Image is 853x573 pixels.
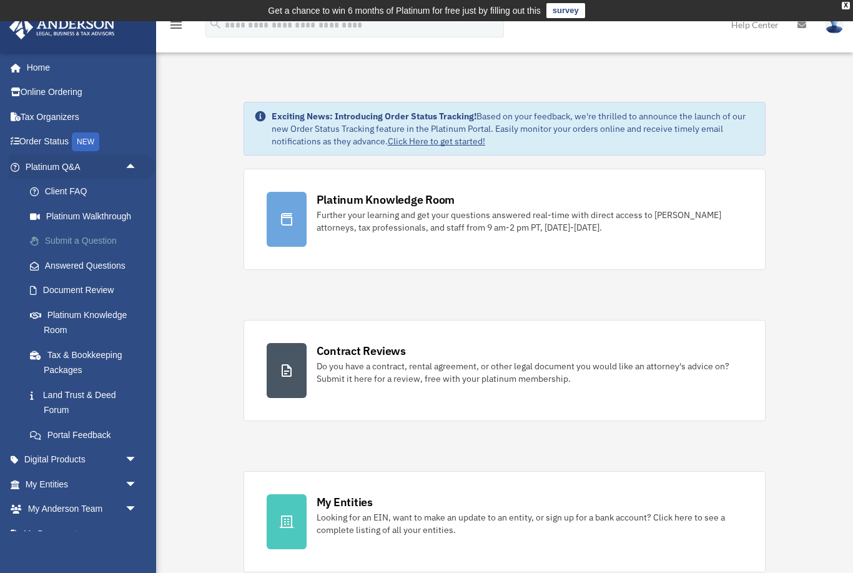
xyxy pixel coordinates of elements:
[9,521,156,546] a: My Documentsarrow_drop_down
[9,497,156,522] a: My Anderson Teamarrow_drop_down
[17,302,156,342] a: Platinum Knowledge Room
[272,110,756,147] div: Based on your feedback, we're thrilled to announce the launch of our new Order Status Tracking fe...
[317,343,406,359] div: Contract Reviews
[169,17,184,32] i: menu
[317,360,743,385] div: Do you have a contract, rental agreement, or other legal document you would like an attorney's ad...
[125,154,150,180] span: arrow_drop_up
[317,494,373,510] div: My Entities
[17,382,156,422] a: Land Trust & Deed Forum
[317,209,743,234] div: Further your learning and get your questions answered real-time with direct access to [PERSON_NAM...
[9,154,156,179] a: Platinum Q&Aarrow_drop_up
[17,253,156,278] a: Answered Questions
[17,179,156,204] a: Client FAQ
[9,104,156,129] a: Tax Organizers
[125,497,150,522] span: arrow_drop_down
[244,169,766,270] a: Platinum Knowledge Room Further your learning and get your questions answered real-time with dire...
[9,80,156,105] a: Online Ordering
[169,22,184,32] a: menu
[9,55,150,80] a: Home
[72,132,99,151] div: NEW
[17,342,156,382] a: Tax & Bookkeeping Packages
[317,511,743,536] div: Looking for an EIN, want to make an update to an entity, or sign up for a bank account? Click her...
[17,422,156,447] a: Portal Feedback
[17,204,156,229] a: Platinum Walkthrough
[125,447,150,473] span: arrow_drop_down
[125,472,150,497] span: arrow_drop_down
[268,3,541,18] div: Get a chance to win 6 months of Platinum for free just by filling out this
[546,3,585,18] a: survey
[9,447,156,472] a: Digital Productsarrow_drop_down
[9,472,156,497] a: My Entitiesarrow_drop_down
[17,278,156,303] a: Document Review
[125,521,150,547] span: arrow_drop_down
[6,15,119,39] img: Anderson Advisors Platinum Portal
[825,16,844,34] img: User Pic
[9,129,156,155] a: Order StatusNEW
[842,2,850,9] div: close
[17,229,156,254] a: Submit a Question
[317,192,455,207] div: Platinum Knowledge Room
[244,320,766,421] a: Contract Reviews Do you have a contract, rental agreement, or other legal document you would like...
[272,111,476,122] strong: Exciting News: Introducing Order Status Tracking!
[244,471,766,572] a: My Entities Looking for an EIN, want to make an update to an entity, or sign up for a bank accoun...
[209,17,222,31] i: search
[388,136,485,147] a: Click Here to get started!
